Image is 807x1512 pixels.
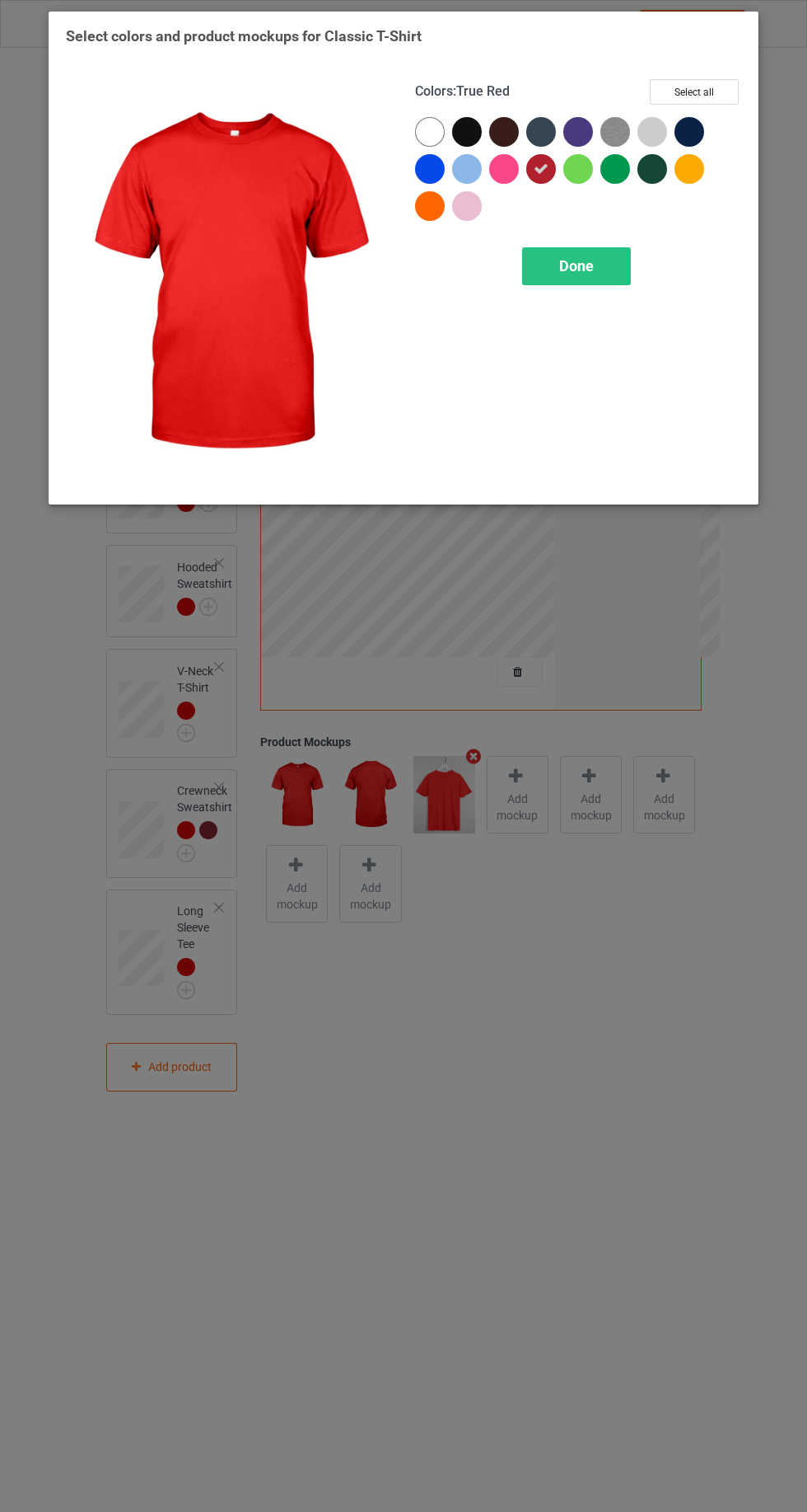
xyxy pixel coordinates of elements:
[600,117,630,147] img: heather_texture.png
[66,79,392,487] img: regular.jpg
[415,83,453,99] span: Colors
[650,79,739,105] button: Select all
[456,83,510,99] span: True Red
[415,83,510,101] h4: :
[559,257,594,275] span: Done
[66,27,422,45] span: Select colors and product mockups for Classic T-Shirt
